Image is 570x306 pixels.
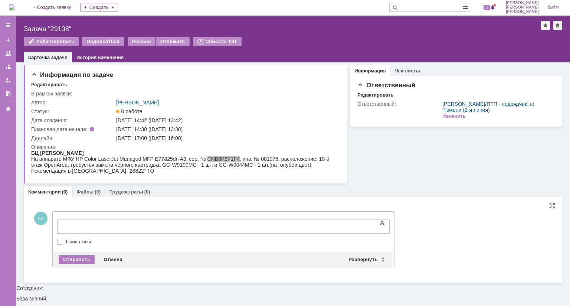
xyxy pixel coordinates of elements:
a: Карточка задачи [28,55,68,60]
a: [PERSON_NAME] [442,101,485,107]
div: (0) [62,189,68,195]
div: В рамках заявки: [31,91,115,97]
div: Описание: [31,144,338,150]
div: На всю страницу [549,203,555,209]
a: Трудозатраты [109,189,143,195]
div: Редактировать [31,82,67,88]
div: Добавить в избранное [541,21,550,30]
span: 3 [484,5,490,10]
div: Задача "29108" [24,25,541,33]
a: Чек-листы [395,68,420,74]
img: logo [9,4,15,10]
a: Перейти на домашнюю страницу [9,4,15,10]
span: В работе [116,108,142,114]
span: НА [34,212,47,225]
span: Расширенный поиск [462,3,470,10]
div: Плановая дата начала: [31,126,106,132]
div: (0) [95,189,101,195]
a: Мои заявки [2,74,14,86]
div: Редактировать [357,92,393,98]
div: Ответственный: [357,101,441,107]
span: [PERSON_NAME] [506,5,539,10]
a: Файлы [76,189,94,195]
div: Изменить [442,113,466,119]
a: Заявки на командах [2,48,14,59]
span: [PERSON_NAME] [506,10,539,14]
div: Сделать домашней страницей [553,21,562,30]
span: Ответственный [357,82,415,89]
div: (0) [144,189,150,195]
a: История изменения [76,55,124,60]
a: Создать заявку [2,34,14,46]
div: Дата создания: [31,117,115,123]
a: Комментарии [28,189,61,195]
span: [PERSON_NAME] [506,1,539,5]
div: Создать [80,3,118,12]
a: Заявки в моей ответственности [2,61,14,73]
div: Автор: [31,100,115,105]
div: Дедлайн: [31,135,115,141]
span: Информация по задаче [31,71,113,78]
div: [DATE] 14:38 ([DATE] 13:38) [116,126,337,132]
label: Приватный [66,239,388,245]
a: Мои согласования [2,88,14,100]
div: Сотрудник: [16,62,570,291]
a: Информация [354,68,386,74]
div: [DATE] 14:42 ([DATE] 13:42) [116,117,337,123]
div: Статус: [31,108,115,114]
div: / [442,101,551,113]
span: Показать панель инструментов [378,218,387,227]
div: База знаний: [16,296,570,301]
a: ПТП - подрядчик по Тюмени (2-я линия) [442,101,534,113]
div: [DATE] 17:00 ([DATE] 16:00) [116,135,337,141]
a: [PERSON_NAME] [116,100,159,105]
